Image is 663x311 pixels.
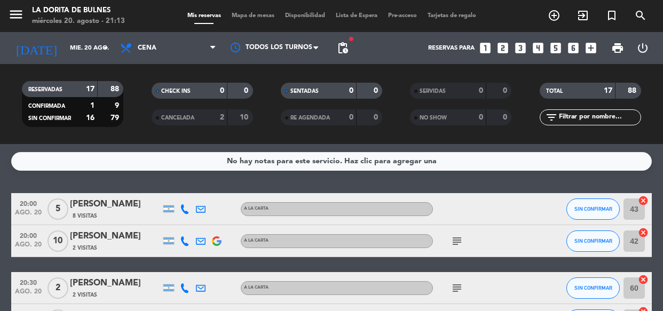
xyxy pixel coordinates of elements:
span: SERVIDAS [420,89,446,94]
strong: 0 [349,87,353,94]
strong: 17 [86,85,94,93]
strong: 0 [479,114,483,121]
span: SIN CONFIRMAR [28,116,71,121]
div: La Dorita de Bulnes [32,5,125,16]
strong: 0 [503,114,509,121]
div: [PERSON_NAME] [70,229,161,243]
i: looks_one [478,41,492,55]
span: Disponibilidad [280,13,330,19]
i: power_settings_new [636,42,649,54]
i: add_box [584,41,598,55]
i: cancel [638,274,649,285]
img: google-logo.png [212,236,222,246]
span: RESERVADAS [28,87,62,92]
span: CHECK INS [161,89,191,94]
span: 2 [48,277,68,299]
i: cancel [638,227,649,238]
strong: 17 [604,87,612,94]
strong: 0 [220,87,224,94]
input: Filtrar por nombre... [558,111,641,123]
span: SIN CONFIRMAR [574,206,612,212]
span: CONFIRMADA [28,103,65,109]
div: LOG OUT [630,32,656,64]
span: TOTAL [546,89,563,94]
button: menu [8,6,24,26]
span: A LA CARTA [244,206,269,211]
i: arrow_drop_down [99,42,112,54]
span: ago. 20 [15,241,42,253]
span: 20:00 [15,197,42,209]
strong: 79 [111,114,121,122]
strong: 88 [628,87,638,94]
span: SIN CONFIRMAR [574,238,612,244]
span: A LA CARTA [244,238,269,243]
span: 20:00 [15,229,42,241]
i: search [634,9,647,22]
i: subject [451,235,463,248]
strong: 0 [244,87,250,94]
strong: 0 [374,114,380,121]
span: print [611,42,624,54]
strong: 88 [111,85,121,93]
span: RE AGENDADA [290,115,330,121]
strong: 1 [90,102,94,109]
i: looks_5 [549,41,563,55]
span: Mapa de mesas [226,13,280,19]
div: [PERSON_NAME] [70,276,161,290]
i: subject [451,282,463,294]
span: Cena [138,44,156,52]
strong: 16 [86,114,94,122]
span: fiber_manual_record [348,36,354,42]
span: ago. 20 [15,288,42,300]
strong: 0 [349,114,353,121]
span: ago. 20 [15,209,42,221]
div: miércoles 20. agosto - 21:13 [32,16,125,27]
span: A LA CARTA [244,285,269,290]
div: No hay notas para este servicio. Haz clic para agregar una [227,155,437,168]
button: SIN CONFIRMAR [566,230,620,252]
i: turned_in_not [605,9,618,22]
span: CANCELADA [161,115,194,121]
span: 10 [48,230,68,252]
span: Lista de Espera [330,13,383,19]
span: NO SHOW [420,115,447,121]
span: Pre-acceso [383,13,422,19]
i: looks_3 [514,41,527,55]
span: 2 Visitas [73,291,97,299]
span: 20:30 [15,276,42,288]
span: 8 Visitas [73,212,97,220]
i: looks_4 [531,41,545,55]
span: 5 [48,198,68,220]
button: SIN CONFIRMAR [566,198,620,220]
button: SIN CONFIRMAR [566,277,620,299]
i: cancel [638,195,649,206]
strong: 2 [220,114,224,121]
span: 2 Visitas [73,244,97,252]
span: Tarjetas de regalo [422,13,482,19]
strong: 9 [115,102,121,109]
span: SENTADAS [290,89,319,94]
span: pending_actions [336,42,349,54]
strong: 10 [240,114,250,121]
i: filter_list [545,111,558,124]
div: [PERSON_NAME] [70,197,161,211]
span: Reservas para [428,45,475,52]
span: SIN CONFIRMAR [574,285,612,291]
strong: 0 [374,87,380,94]
i: menu [8,6,24,22]
strong: 0 [503,87,509,94]
i: exit_to_app [577,9,589,22]
i: add_circle_outline [548,9,561,22]
i: looks_two [496,41,510,55]
i: [DATE] [8,36,65,60]
strong: 0 [479,87,483,94]
i: looks_6 [566,41,580,55]
span: Mis reservas [182,13,226,19]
